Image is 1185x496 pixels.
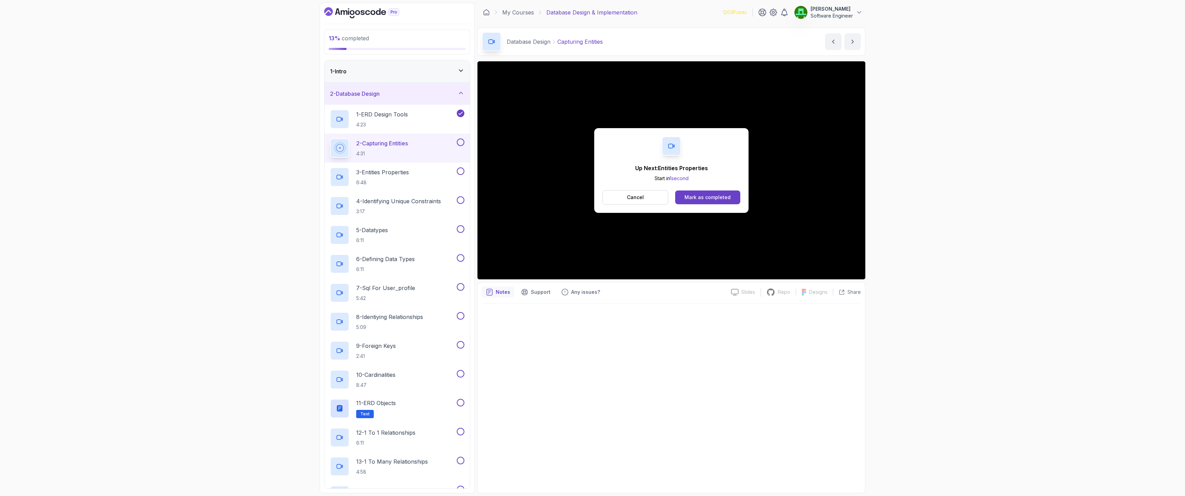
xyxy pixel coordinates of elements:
[330,341,464,360] button: 9-Foreign Keys2:41
[330,138,464,158] button: 2-Capturing Entities4:31
[356,440,415,446] p: 6:11
[684,194,731,201] div: Mark as completed
[794,6,863,19] button: user profile image[PERSON_NAME]Software Engineer
[356,139,408,147] p: 2 - Capturing Entities
[356,150,408,157] p: 4:31
[356,486,441,495] p: 14 - Many To Many Relationships
[330,110,464,129] button: 1-ERD Design Tools4:23
[330,399,464,418] button: 11-ERD ObjectsText
[482,287,514,298] button: notes button
[356,371,395,379] p: 10 - Cardinalities
[356,313,423,321] p: 8 - Identiying Relationships
[557,287,604,298] button: Feedback button
[844,33,861,50] button: next content
[723,9,747,16] p: 1203 Points
[356,324,423,331] p: 5:09
[356,226,388,234] p: 5 - Datatypes
[809,289,827,296] p: Designs
[356,295,415,302] p: 5:42
[356,110,408,118] p: 1 - ERD Design Tools
[330,428,464,447] button: 12-1 To 1 Relationships6:11
[356,121,408,128] p: 4:23
[324,7,415,18] a: Dashboard
[356,255,415,263] p: 6 - Defining Data Types
[330,457,464,476] button: 13-1 To Many Relationships4:58
[502,8,534,17] a: My Courses
[356,353,396,360] p: 2:41
[330,312,464,331] button: 8-Identiying Relationships5:09
[356,208,441,215] p: 3:17
[483,9,490,16] a: Dashboard
[531,289,550,296] p: Support
[627,194,644,201] p: Cancel
[517,287,555,298] button: Support button
[833,289,861,296] button: Share
[847,289,861,296] p: Share
[356,197,441,205] p: 4 - Identifying Unique Constraints
[356,382,395,389] p: 8:47
[571,289,600,296] p: Any issues?
[356,237,388,244] p: 6:11
[356,428,415,437] p: 12 - 1 To 1 Relationships
[356,342,396,350] p: 9 - Foreign Keys
[324,60,470,82] button: 1-Intro
[356,179,409,186] p: 6:48
[546,8,637,17] p: Database Design & Implementation
[356,168,409,176] p: 3 - Entities Properties
[675,190,740,204] button: Mark as completed
[329,35,340,42] span: 13 %
[794,6,807,19] img: user profile image
[811,12,853,19] p: Software Engineer
[356,457,428,466] p: 13 - 1 To Many Relationships
[360,411,370,417] span: Text
[324,83,470,105] button: 2-Database Design
[496,289,510,296] p: Notes
[356,399,396,407] p: 11 - ERD Objects
[825,33,842,50] button: previous content
[356,468,428,475] p: 4:58
[602,190,668,205] button: Cancel
[635,175,708,182] p: Start in
[811,6,853,12] p: [PERSON_NAME]
[329,35,369,42] span: completed
[330,225,464,245] button: 5-Datatypes6:11
[670,175,689,181] span: 1 second
[477,61,865,279] iframe: 2 - Capturing Entities
[356,284,415,292] p: 7 - Sql For User_profile
[330,283,464,302] button: 7-Sql For User_profile5:42
[356,266,415,273] p: 6:11
[778,289,790,296] p: Repo
[330,370,464,389] button: 10-Cardinalities8:47
[635,164,708,172] p: Up Next: Entities Properties
[330,196,464,216] button: 4-Identifying Unique Constraints3:17
[330,167,464,187] button: 3-Entities Properties6:48
[330,67,347,75] h3: 1 - Intro
[741,289,755,296] p: Slides
[557,38,603,46] p: Capturing Entities
[507,38,550,46] p: Database Design
[330,254,464,273] button: 6-Defining Data Types6:11
[330,90,380,98] h3: 2 - Database Design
